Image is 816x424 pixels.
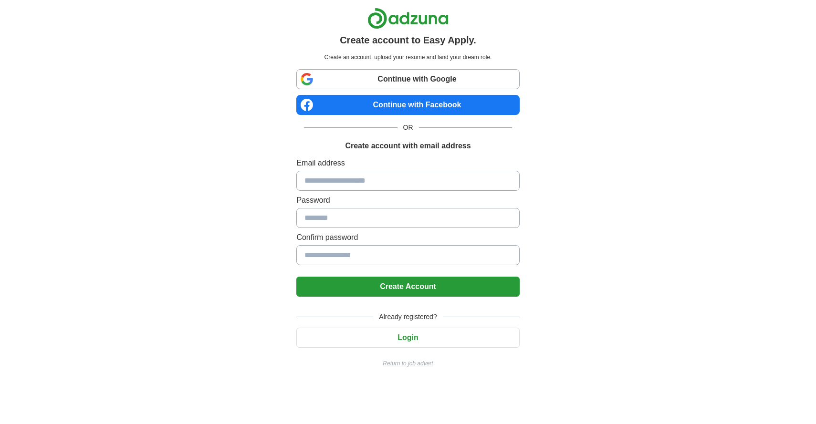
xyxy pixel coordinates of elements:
[340,33,476,47] h1: Create account to Easy Apply.
[373,312,442,322] span: Already registered?
[296,328,519,348] button: Login
[367,8,449,29] img: Adzuna logo
[296,359,519,368] a: Return to job advert
[296,95,519,115] a: Continue with Facebook
[296,333,519,341] a: Login
[296,195,519,206] label: Password
[296,232,519,243] label: Confirm password
[345,140,471,152] h1: Create account with email address
[296,69,519,89] a: Continue with Google
[296,157,519,169] label: Email address
[398,123,419,133] span: OR
[296,277,519,297] button: Create Account
[298,53,517,62] p: Create an account, upload your resume and land your dream role.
